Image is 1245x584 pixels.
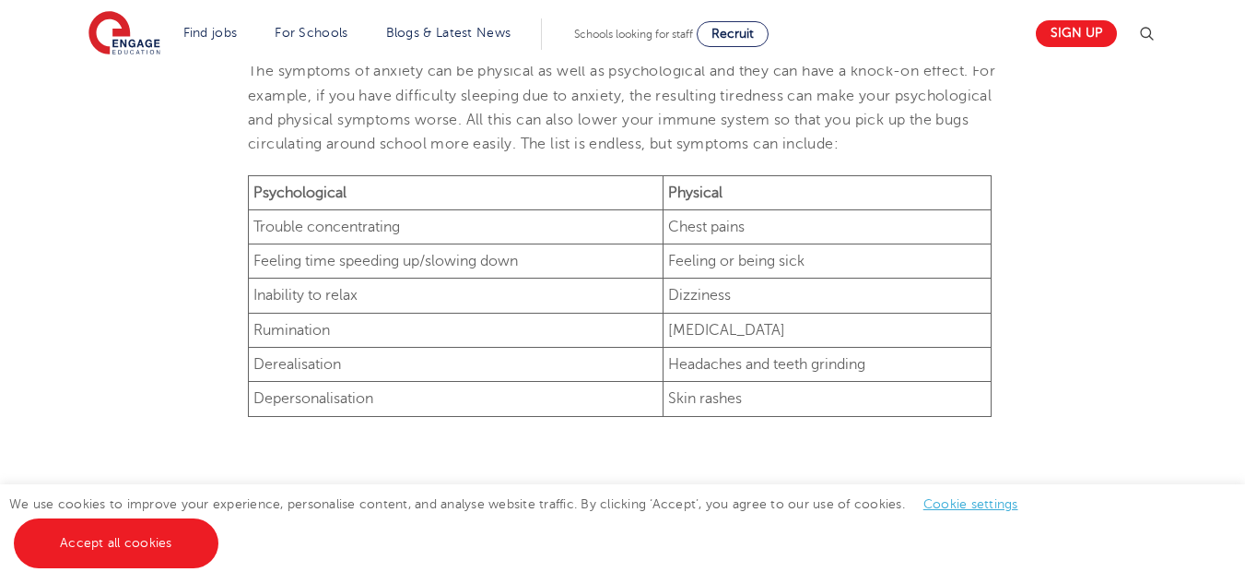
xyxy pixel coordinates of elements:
[249,313,664,347] td: Rumination
[386,26,511,40] a: Blogs & Latest News
[711,27,754,41] span: Recruit
[14,518,218,568] a: Accept all cookies
[923,497,1018,511] a: Cookie settings
[249,279,664,313] td: Inability to relax
[183,26,238,40] a: Find jobs
[664,382,992,416] td: Skin rashes
[249,382,664,416] td: Depersonalisation
[275,26,347,40] a: For Schools
[664,279,992,313] td: Dizziness
[1036,20,1117,47] a: Sign up
[668,185,722,201] strong: Physical
[88,11,160,57] img: Engage Education
[664,313,992,347] td: [MEDICAL_DATA]
[249,348,664,382] td: Derealisation
[253,185,346,201] strong: Psychological
[664,209,992,244] td: Chest pains
[697,21,769,47] a: Recruit
[574,28,693,41] span: Schools looking for staff
[249,244,664,279] td: Feeling time speeding up/slowing down
[664,348,992,382] td: Headaches and teeth grinding
[664,244,992,279] td: Feeling or being sick
[249,209,664,244] td: Trouble concentrating
[9,497,1037,550] span: We use cookies to improve your experience, personalise content, and analyse website traffic. By c...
